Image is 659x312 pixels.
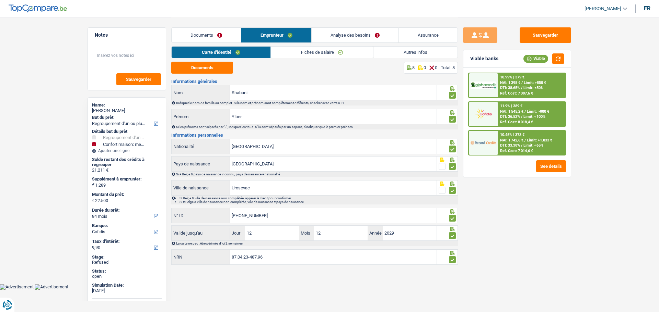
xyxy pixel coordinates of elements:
div: 21.211 € [92,167,162,173]
label: Année [368,226,383,240]
div: Indiquer le nom de famille au complet. Si le nom et prénom sont complétement différents, checker ... [176,101,457,105]
label: Jour [230,226,245,240]
p: 0 [424,65,426,70]
span: [PERSON_NAME] [585,6,621,12]
div: Ref. Cost: 7 014,6 € [500,149,533,153]
img: Cofidis [471,108,496,120]
div: La carte ne peut être périmée d'ici 2 semaines [176,241,457,245]
span: DTI: 36.52% [500,114,520,119]
div: Solde restant des crédits à regrouper [92,157,162,167]
span: / [521,86,522,90]
div: Ref. Cost: 8 018,4 € [500,120,533,124]
a: Emprunteur [241,28,311,42]
a: Fiches de salaire [271,47,373,58]
button: See details [536,160,566,172]
div: [PERSON_NAME] [92,108,162,113]
label: Taux d'intérêt: [92,239,160,244]
label: N° ID [172,208,230,223]
span: / [524,109,526,114]
div: Simulation Date: [92,283,162,288]
div: Total: 8 [441,65,455,70]
span: Limit: <100% [523,114,545,119]
div: Ajouter une ligne [92,148,162,153]
div: open [92,274,162,279]
div: [DATE] [92,288,162,294]
label: Supplément à emprunter: [92,176,160,182]
a: Carte d'identité [172,47,270,58]
img: Advertisement [35,284,68,290]
h3: Informations personnelles [171,133,458,137]
span: / [521,143,522,148]
div: 10.99% | 379 € [500,75,524,79]
li: Si Belge & ville de naissance non complétée, appeler le client pour confirmer [180,196,457,200]
img: AlphaCredit [471,82,496,89]
div: Name: [92,102,162,108]
span: NAI: 1 545,2 € [500,109,523,114]
div: Viable banks [470,56,498,62]
span: NAI: 1 395 € [500,80,520,85]
label: Nom [172,85,230,100]
a: Autres infos [373,47,458,58]
input: AAAA [383,226,436,240]
div: Stage: [92,254,162,260]
div: Viable [523,55,548,62]
label: Banque: [92,223,160,228]
div: Status: [92,269,162,274]
span: Limit: >850 € [524,80,546,85]
span: DTI: 33.38% [500,143,520,148]
div: Si ≠ Belge & pays de naissance inconnu, pays de naisance = nationalité [176,172,457,176]
a: Assurance [399,28,458,42]
div: Si les prénoms sont séparés par "-", indiquer les tous. S'ils sont séparés par un espace, n'indiq... [176,125,457,129]
input: Belgique [230,157,437,171]
span: € [92,198,94,203]
a: Documents [172,28,241,42]
span: Limit: <65% [523,143,543,148]
span: / [521,80,523,85]
label: Valide jusqu'au [172,228,230,239]
div: fr [644,5,650,12]
input: Belgique [230,139,437,154]
input: 590-1234567-89 [230,208,437,223]
a: Analyse des besoins [312,28,398,42]
p: 8 [412,65,415,70]
label: Mois [299,226,314,240]
label: Montant du prêt: [92,192,160,197]
h3: Informations générales [171,79,458,84]
div: Détails but du prêt [92,129,162,134]
label: Durée du prêt: [92,208,160,213]
div: 10.45% | 373 € [500,133,524,137]
span: Limit: >800 € [527,109,549,114]
div: 11.9% | 389 € [500,104,522,108]
span: Limit: >1.033 € [527,138,552,142]
span: € [92,182,94,188]
span: Limit: <50% [523,86,543,90]
h5: Notes [95,32,159,38]
span: Sauvegarder [126,77,151,82]
span: / [521,114,522,119]
input: MM [314,226,368,240]
button: Documents [171,62,233,74]
img: Record Credits [471,136,496,149]
div: Refused [92,260,162,265]
button: Sauvegarder [520,27,571,43]
span: / [524,138,526,142]
img: TopCompare Logo [9,4,67,13]
label: NRN [172,250,230,264]
label: Nationalité [172,139,230,154]
span: DTI: 38.65% [500,86,520,90]
span: NAI: 1 742,6 € [500,138,523,142]
li: Si ≠ Belge & ville de naissance non complétée, ville de naissance = pays de naissance [180,200,457,204]
label: Ville de naissance [172,180,230,195]
input: 12.12.12-123.12 [230,250,437,264]
label: But du prêt: [92,115,160,120]
button: Sauvegarder [116,73,161,85]
a: [PERSON_NAME] [579,3,627,14]
input: JJ [245,226,299,240]
div: Ref. Cost: 7 387,6 € [500,91,533,96]
label: Pays de naissance [172,157,230,171]
p: 0 [435,65,437,70]
label: Prénom [172,109,230,124]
